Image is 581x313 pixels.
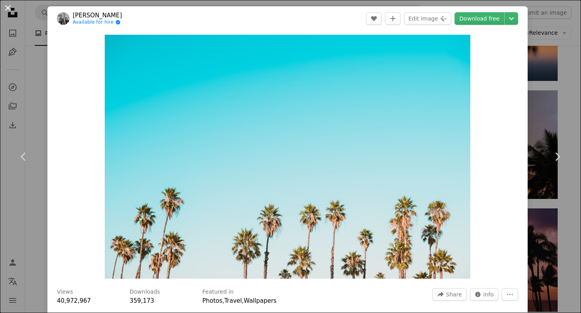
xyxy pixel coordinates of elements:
button: More Actions [502,288,518,301]
h3: Featured in [202,288,234,296]
img: Go to Corey Agopian's profile [57,12,70,25]
button: Edit image [404,12,451,25]
a: Wallpapers [244,297,277,304]
a: Download free [455,12,504,25]
span: , [223,297,224,304]
img: green-and-brown palm trees under clear blue sky [105,35,470,279]
button: Zoom in on this image [105,35,470,279]
span: 40,972,967 [57,297,91,304]
button: Add to Collection [385,12,401,25]
a: Photos [202,297,223,304]
span: Share [446,289,462,300]
button: Like [366,12,382,25]
span: 359,173 [130,297,154,304]
span: , [242,297,244,304]
h3: Downloads [130,288,160,296]
a: Available for hire [73,19,122,26]
a: [PERSON_NAME] [73,11,122,19]
button: Stats about this image [470,288,499,301]
a: Next [534,119,581,195]
span: Info [483,289,494,300]
button: Share this image [432,288,466,301]
button: Choose download size [505,12,518,25]
h3: Views [57,288,73,296]
a: Travel [224,297,242,304]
